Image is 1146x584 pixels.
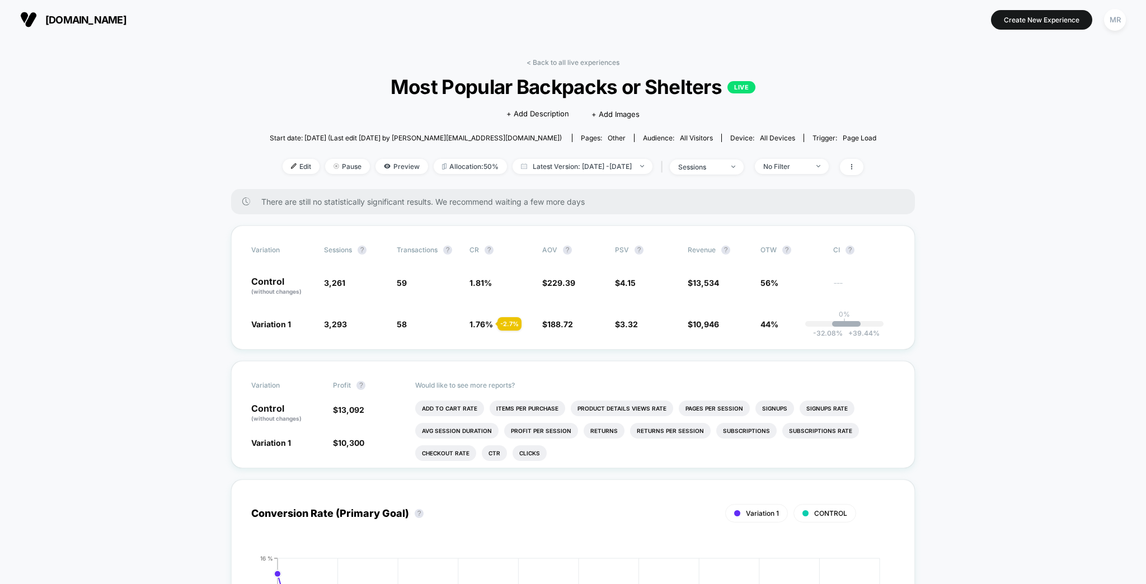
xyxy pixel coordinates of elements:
[334,163,339,169] img: end
[615,278,636,288] span: $
[260,555,273,562] tspan: 16 %
[469,319,493,329] span: 1.76 %
[721,246,730,255] button: ?
[338,405,364,415] span: 13,092
[547,278,575,288] span: 229.39
[746,509,779,517] span: Variation 1
[415,509,424,518] button: ?
[800,401,854,416] li: Signups Rate
[397,319,407,329] span: 58
[333,438,364,448] span: $
[261,197,893,206] span: There are still no statistically significant results. We recommend waiting a few more days
[630,423,711,439] li: Returns Per Session
[415,381,895,389] p: Would like to see more reports?
[442,163,447,169] img: rebalance
[816,165,820,167] img: end
[755,401,794,416] li: Signups
[843,318,846,327] p: |
[20,11,37,28] img: Visually logo
[324,278,345,288] span: 3,261
[839,310,850,318] p: 0%
[620,278,636,288] span: 4.15
[506,109,569,120] span: + Add Description
[542,246,557,254] span: AOV
[251,319,291,329] span: Variation 1
[680,134,713,142] span: All Visitors
[397,278,407,288] span: 59
[833,246,895,255] span: CI
[513,159,652,174] span: Latest Version: [DATE] - [DATE]
[251,438,291,448] span: Variation 1
[643,134,713,142] div: Audience:
[843,329,880,337] span: 39.44 %
[325,159,370,174] span: Pause
[527,58,619,67] a: < Back to all live experiences
[688,278,719,288] span: $
[251,246,313,255] span: Variation
[833,280,895,296] span: ---
[397,246,438,254] span: Transactions
[688,319,719,329] span: $
[443,246,452,255] button: ?
[760,319,778,329] span: 44%
[727,81,755,93] p: LIVE
[716,423,777,439] li: Subscriptions
[571,401,673,416] li: Product Details Views Rate
[760,134,795,142] span: all devices
[813,329,843,337] span: -32.08 %
[640,165,644,167] img: end
[782,246,791,255] button: ?
[415,445,476,461] li: Checkout Rate
[1104,9,1126,31] div: MR
[45,14,126,26] span: [DOMAIN_NAME]
[251,404,322,423] p: Control
[338,438,364,448] span: 10,300
[591,110,640,119] span: + Add Images
[300,75,846,98] span: Most Popular Backpacks or Shelters
[688,246,716,254] span: Revenue
[679,401,750,416] li: Pages Per Session
[584,423,624,439] li: Returns
[490,401,565,416] li: Items Per Purchase
[620,319,638,329] span: 3.32
[469,278,492,288] span: 1.81 %
[324,319,347,329] span: 3,293
[615,319,638,329] span: $
[17,11,130,29] button: [DOMAIN_NAME]
[563,246,572,255] button: ?
[814,509,847,517] span: CONTROL
[812,134,876,142] div: Trigger:
[542,278,575,288] span: $
[615,246,629,254] span: PSV
[324,246,352,254] span: Sessions
[721,134,804,142] span: Device:
[521,163,527,169] img: calendar
[658,159,670,175] span: |
[375,159,428,174] span: Preview
[251,381,313,390] span: Variation
[1101,8,1129,31] button: MR
[846,246,854,255] button: ?
[581,134,626,142] div: Pages:
[469,246,479,254] span: CR
[763,162,808,171] div: No Filter
[270,134,562,142] span: Start date: [DATE] (Last edit [DATE] by [PERSON_NAME][EMAIL_ADDRESS][DOMAIN_NAME])
[291,163,297,169] img: edit
[358,246,367,255] button: ?
[608,134,626,142] span: other
[848,329,853,337] span: +
[415,401,484,416] li: Add To Cart Rate
[485,246,494,255] button: ?
[333,405,364,415] span: $
[843,134,876,142] span: Page Load
[547,319,573,329] span: 188.72
[542,319,573,329] span: $
[504,423,578,439] li: Profit Per Session
[356,381,365,390] button: ?
[760,278,778,288] span: 56%
[731,166,735,168] img: end
[678,163,723,171] div: sessions
[693,278,719,288] span: 13,534
[434,159,507,174] span: Allocation: 50%
[415,423,499,439] li: Avg Session Duration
